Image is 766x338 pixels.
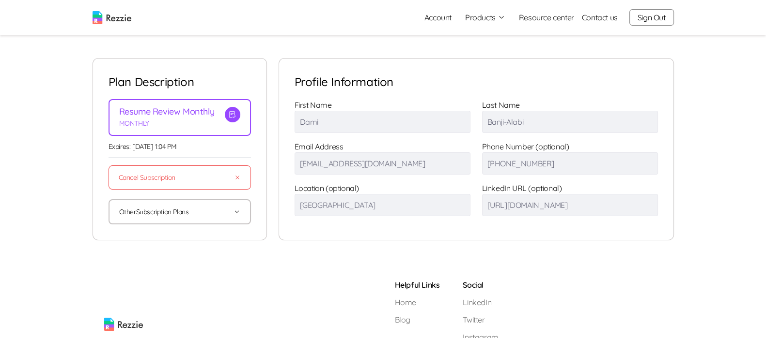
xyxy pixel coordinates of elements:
label: Last Name [482,100,520,110]
a: Account [417,8,459,27]
p: Resume Review Monthly [119,107,215,117]
a: Twitter [463,314,498,325]
button: Sign Out [629,9,674,26]
a: Contact us [582,12,618,23]
p: MONTHLY [119,118,215,128]
label: Location (optional) [295,183,359,193]
a: Home [395,296,440,308]
h5: Social [463,279,498,291]
p: Profile Information [295,74,658,89]
a: LinkedIn [463,296,498,308]
a: Blog [395,314,440,325]
h5: Helpful Links [395,279,440,291]
button: OtherSubscription Plans [119,200,240,223]
p: Expires: [DATE] 1:04 PM [109,142,251,151]
button: Cancel Subscription [109,165,251,190]
p: Plan description [109,74,251,89]
label: Email Address [295,142,344,151]
label: Phone Number (optional) [482,142,569,151]
a: Resource center [519,12,574,23]
img: rezzie logo [104,279,143,331]
label: First Name [295,100,332,110]
label: LinkedIn URL (optional) [482,183,562,193]
img: logo [93,11,131,24]
button: Products [465,12,505,23]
